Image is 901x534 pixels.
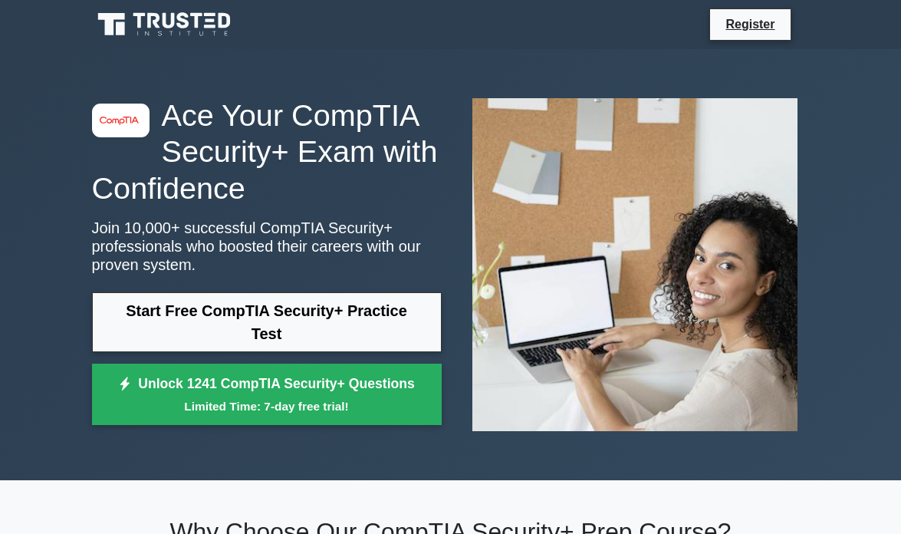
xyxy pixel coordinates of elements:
[92,292,442,352] a: Start Free CompTIA Security+ Practice Test
[92,219,442,274] p: Join 10,000+ successful CompTIA Security+ professionals who boosted their careers with our proven...
[111,397,423,415] small: Limited Time: 7-day free trial!
[92,364,442,425] a: Unlock 1241 CompTIA Security+ QuestionsLimited Time: 7-day free trial!
[716,15,784,34] a: Register
[92,97,442,207] h1: Ace Your CompTIA Security+ Exam with Confidence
